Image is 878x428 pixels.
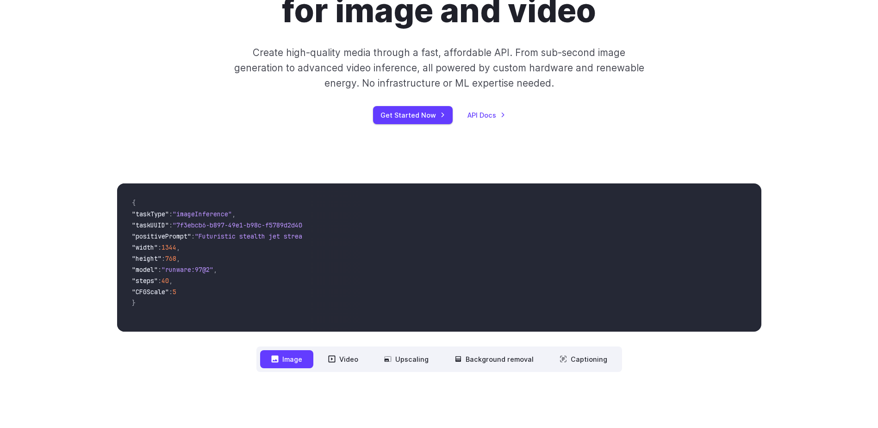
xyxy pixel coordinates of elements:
span: , [213,265,217,274]
span: : [169,221,173,229]
span: : [158,277,162,285]
span: : [162,254,165,263]
span: "steps" [132,277,158,285]
span: "Futuristic stealth jet streaking through a neon-lit cityscape with glowing purple exhaust" [195,232,532,240]
span: "runware:97@2" [162,265,213,274]
span: , [176,243,180,252]
button: Captioning [548,350,618,368]
span: "imageInference" [173,210,232,218]
span: , [169,277,173,285]
span: } [132,299,136,307]
a: API Docs [467,110,505,120]
span: { [132,199,136,207]
button: Background removal [443,350,545,368]
span: 1344 [162,243,176,252]
span: : [169,210,173,218]
span: , [232,210,236,218]
span: "positivePrompt" [132,232,191,240]
button: Video [317,350,369,368]
button: Upscaling [373,350,440,368]
span: "height" [132,254,162,263]
span: 5 [173,288,176,296]
span: 768 [165,254,176,263]
span: : [169,288,173,296]
span: 40 [162,277,169,285]
span: "taskUUID" [132,221,169,229]
a: Get Started Now [373,106,453,124]
span: "7f3ebcb6-b897-49e1-b98c-f5789d2d40d7" [173,221,313,229]
span: : [158,265,162,274]
p: Create high-quality media through a fast, affordable API. From sub-second image generation to adv... [233,45,645,91]
span: : [158,243,162,252]
button: Image [260,350,313,368]
span: "CFGScale" [132,288,169,296]
span: : [191,232,195,240]
span: "taskType" [132,210,169,218]
span: "model" [132,265,158,274]
span: "width" [132,243,158,252]
span: , [176,254,180,263]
